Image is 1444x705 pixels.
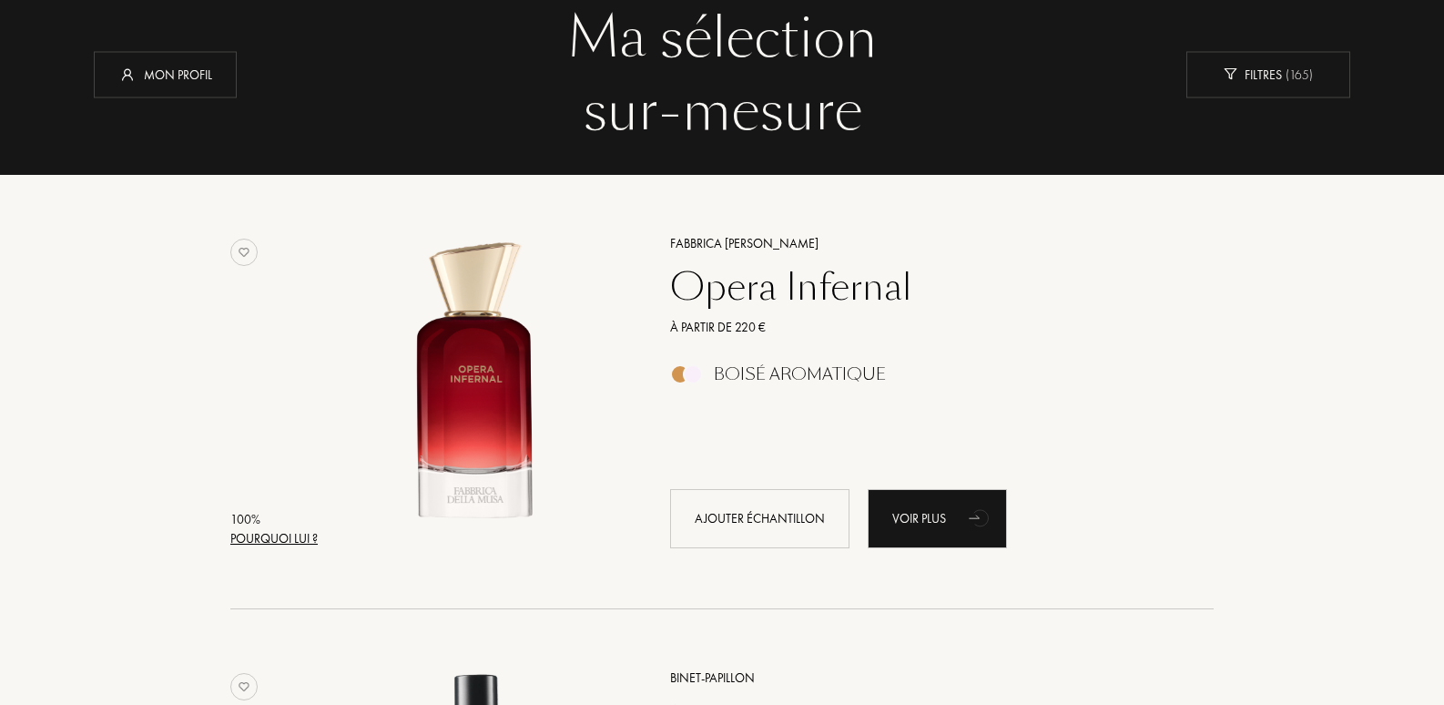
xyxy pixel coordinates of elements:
[656,234,1187,253] a: Fabbrica [PERSON_NAME]
[1186,51,1350,97] div: Filtres
[94,51,237,97] div: Mon profil
[118,65,137,83] img: profil_icn_w.svg
[230,239,258,266] img: no_like_p.png
[868,489,1007,548] a: Voir plusanimation
[656,370,1187,389] a: Boisé Aromatique
[107,75,1337,148] div: sur-mesure
[1282,66,1313,82] span: ( 165 )
[670,489,849,548] div: Ajouter échantillon
[868,489,1007,548] div: Voir plus
[962,499,999,536] div: animation
[230,529,318,548] div: Pourquoi lui ?
[1224,68,1237,80] img: new_filter_w.svg
[656,669,1187,688] a: Binet-Papillon
[656,265,1187,309] a: Opera Infernal
[656,318,1187,337] a: À partir de 220 €
[324,231,627,535] img: Opera Infernal Fabbrica Della Musa
[107,2,1337,75] div: Ma sélection
[714,364,886,384] div: Boisé Aromatique
[230,510,318,529] div: 100 %
[230,673,258,700] img: no_like_p.png
[324,211,643,569] a: Opera Infernal Fabbrica Della Musa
